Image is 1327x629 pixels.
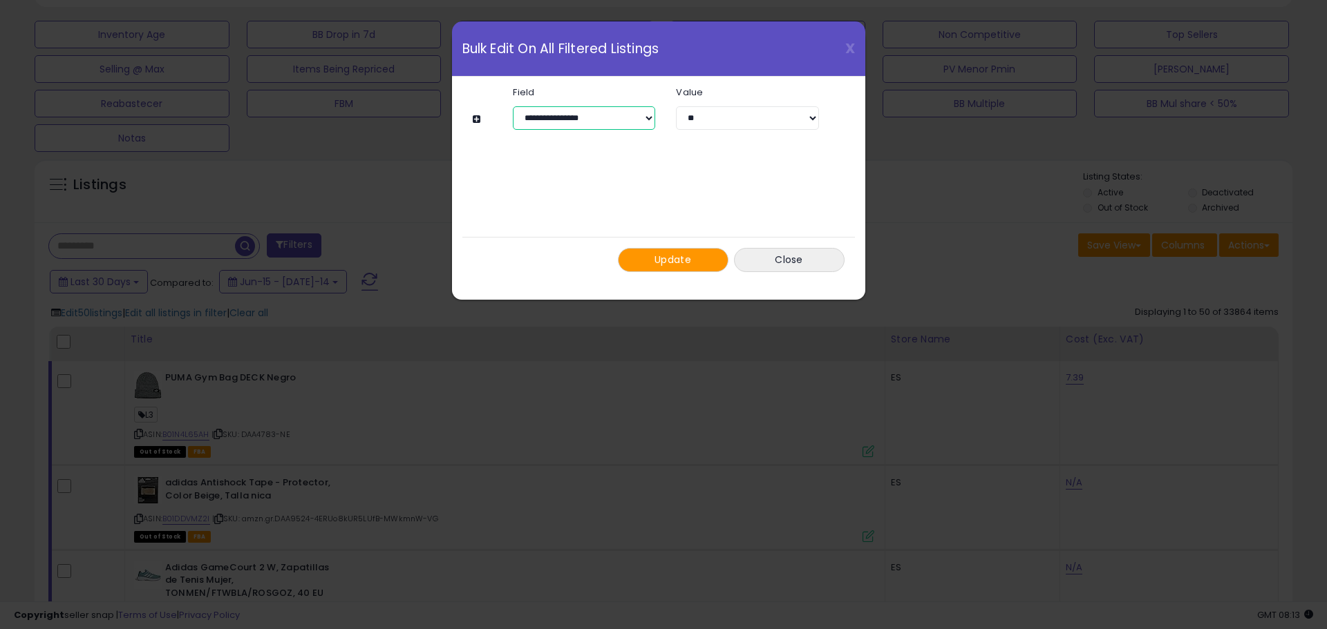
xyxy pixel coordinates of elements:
[734,248,845,272] button: Close
[502,88,666,97] label: Field
[666,88,829,97] label: Value
[845,39,855,58] span: X
[462,42,659,55] span: Bulk Edit On All Filtered Listings
[655,253,691,267] span: Update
